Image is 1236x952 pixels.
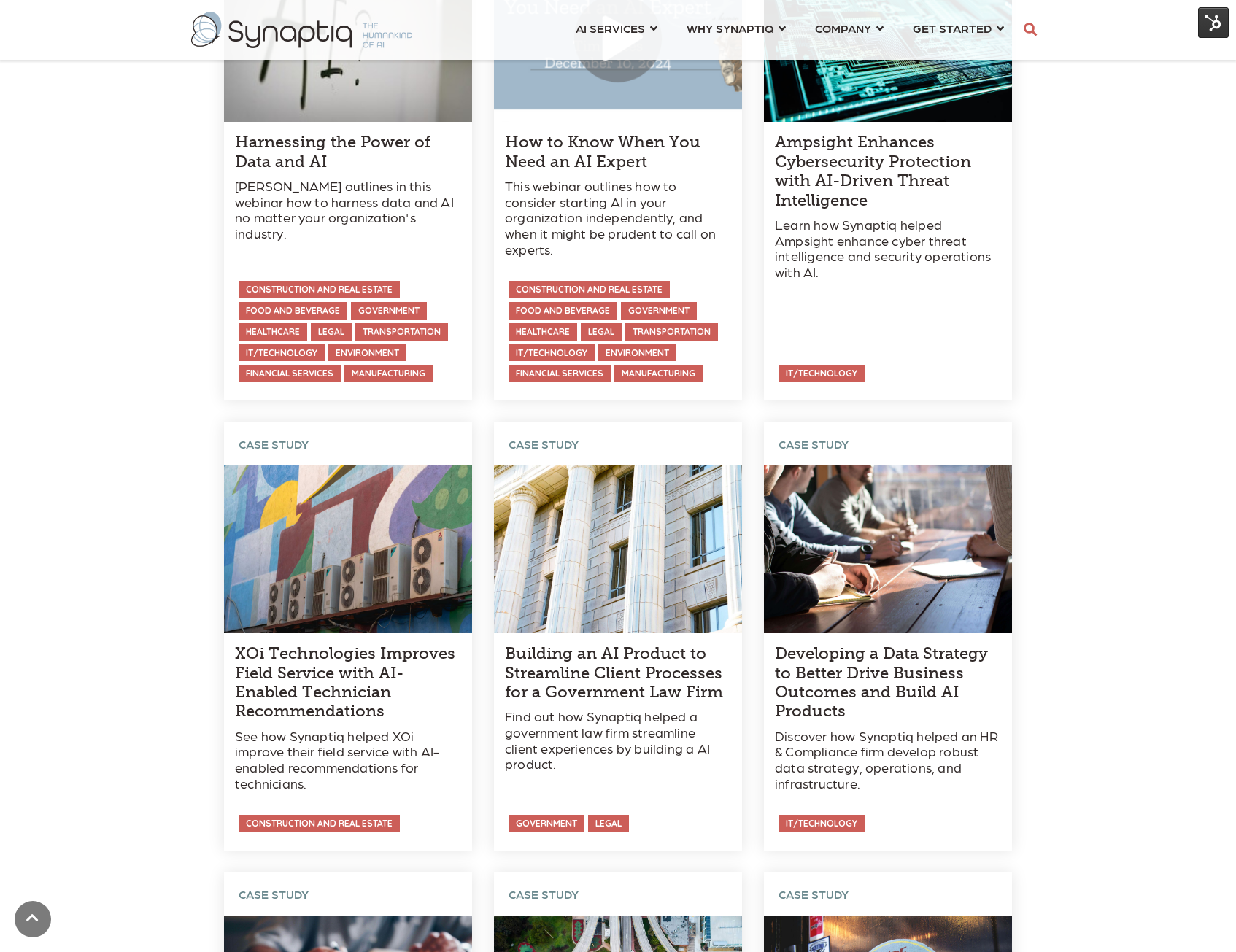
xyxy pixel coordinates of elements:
[687,18,773,38] span: WHY SYNAPTIQ
[913,18,992,38] span: GET STARTED
[576,15,657,42] a: AI SERVICES
[561,4,1019,56] nav: menu
[687,15,786,42] a: WHY SYNAPTIQ
[815,15,884,42] a: COMPANY
[973,765,1236,952] iframe: Chat Widget
[191,12,412,48] img: synaptiq logo-2
[576,18,645,38] span: AI SERVICES
[815,18,871,38] span: COMPANY
[1198,7,1229,38] img: HubSpot Tools Menu Toggle
[913,15,1004,42] a: GET STARTED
